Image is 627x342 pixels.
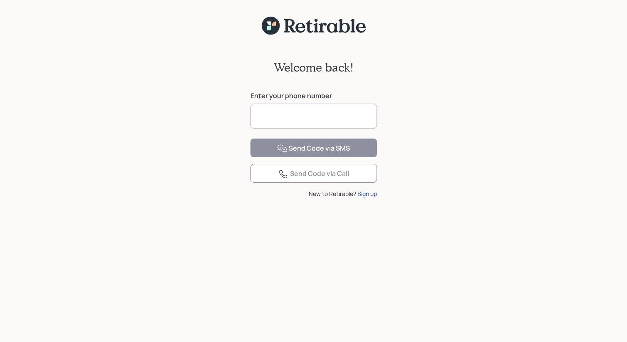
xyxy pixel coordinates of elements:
div: New to Retirable? [250,189,377,198]
button: Send Code via SMS [250,139,377,157]
h2: Welcome back! [274,60,354,74]
div: Send Code via SMS [277,144,350,154]
label: Enter your phone number [250,91,377,100]
button: Send Code via Call [250,164,377,183]
div: Sign up [357,189,377,198]
div: Send Code via Call [278,169,349,179]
